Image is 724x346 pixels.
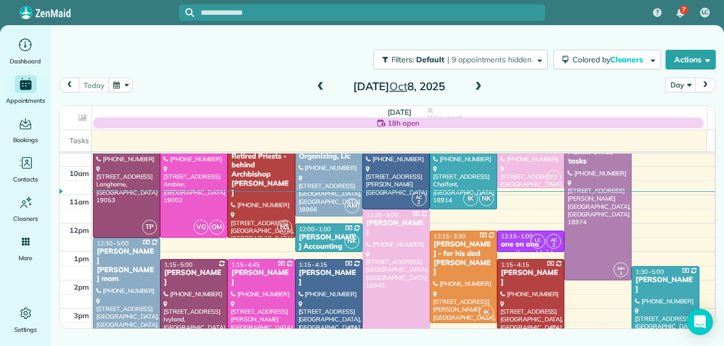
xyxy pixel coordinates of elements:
[4,115,46,145] a: Bookings
[392,55,414,64] span: Filters:
[164,261,192,268] span: 1:15 - 5:00
[231,268,291,287] div: [PERSON_NAME]
[164,268,224,287] div: [PERSON_NAME]
[345,234,359,249] span: NK
[194,220,208,234] span: VG
[69,136,89,145] span: Tasks
[614,268,628,279] small: 1
[501,232,533,240] span: 12:15 - 1:00
[209,220,224,234] span: OM
[434,232,465,240] span: 12:15 - 3:30
[695,78,716,92] button: next
[69,169,89,178] span: 10am
[4,193,46,224] a: Cleaners
[366,211,398,219] span: 11:30 - 5:00
[74,311,89,320] span: 3pm
[682,5,686,14] span: 7
[179,8,194,17] button: Focus search
[74,254,89,263] span: 1pm
[366,219,427,237] div: [PERSON_NAME]
[665,78,696,92] button: Day
[299,268,359,287] div: [PERSON_NAME]
[299,233,359,251] div: [PERSON_NAME] Accounting
[551,237,557,243] span: AC
[500,268,561,287] div: [PERSON_NAME]
[389,79,407,93] span: Oct
[299,261,328,268] span: 1:15 - 4:15
[416,55,445,64] span: Default
[299,225,331,233] span: 12:00 - 1:00
[479,191,494,206] span: NK
[14,324,37,335] span: Settings
[635,268,664,275] span: 1:30 - 5:00
[142,220,157,234] span: TP
[416,194,422,200] span: AC
[665,50,716,69] button: Actions
[535,237,541,243] span: LC
[74,283,89,291] span: 2pm
[546,326,561,341] span: NS
[69,226,89,234] span: 12pm
[428,113,463,122] span: View week
[687,309,713,335] div: Open Intercom Messenger
[669,1,692,25] div: 7 unread notifications
[345,198,359,213] span: AM
[368,50,548,69] a: Filters: Default | 9 appointments hidden
[19,253,32,263] span: More
[433,240,494,277] div: [PERSON_NAME] - for his dad [PERSON_NAME]
[463,191,478,206] span: IK
[388,108,411,116] span: [DATE]
[10,56,41,67] span: Dashboard
[97,239,129,247] span: 12:30 - 5:00
[568,148,628,166] div: Admin Office tasks
[610,55,645,64] span: Cleaners
[635,275,696,294] div: [PERSON_NAME]
[4,154,46,185] a: Contacts
[573,55,647,64] span: Colored by
[13,174,38,185] span: Contacts
[373,50,548,69] button: Filters: Default | 9 appointments hidden
[702,8,709,17] span: LC
[500,240,561,268] div: one on one meeting - Maid For You
[4,75,46,106] a: Appointments
[96,247,157,284] div: [PERSON_NAME] [PERSON_NAME] mom
[231,261,260,268] span: 1:15 - 4:45
[79,78,109,92] button: today
[501,261,529,268] span: 1:15 - 4:15
[331,80,468,92] h2: [DATE] 8, 2025
[531,240,545,250] small: 1
[412,197,426,208] small: 2
[59,78,80,92] button: prev
[547,240,560,250] small: 2
[617,265,625,271] span: MH
[447,55,532,64] span: | 9 appointments hidden
[4,304,46,335] a: Settings
[388,118,419,128] span: 18h open
[69,197,89,206] span: 11am
[547,176,560,186] small: 2
[13,213,38,224] span: Cleaners
[231,133,291,198] div: [PERSON_NAME] Home for Retired Priests - behind Archbishop [PERSON_NAME]
[4,36,46,67] a: Dashboard
[553,50,661,69] button: Colored byCleaners
[13,134,38,145] span: Bookings
[185,8,194,17] svg: Focus search
[6,95,45,106] span: Appointments
[551,173,557,179] span: KF
[479,305,494,320] span: IK
[277,220,292,234] span: NS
